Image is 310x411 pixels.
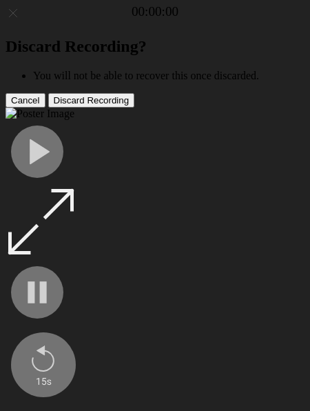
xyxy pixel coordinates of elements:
button: Discard Recording [48,93,135,108]
h2: Discard Recording? [6,37,304,56]
img: Poster Image [6,108,74,120]
button: Cancel [6,93,45,108]
li: You will not be able to recover this once discarded. [33,70,304,82]
a: 00:00:00 [132,4,178,19]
